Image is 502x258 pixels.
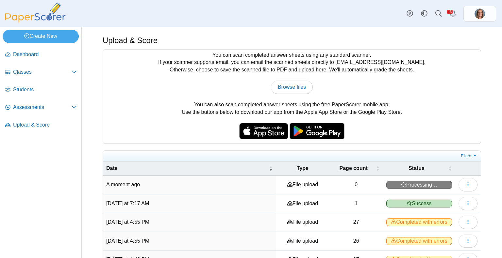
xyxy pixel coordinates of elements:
[3,117,79,133] a: Upload & Score
[446,7,460,21] a: Alerts
[13,68,72,76] span: Classes
[3,3,68,23] img: PaperScorer
[106,165,267,172] span: Date
[386,218,452,226] span: Completed with errors
[329,213,383,232] td: 27
[13,86,77,93] span: Students
[106,238,149,244] time: Oct 3, 2025 at 4:55 PM
[271,81,313,94] a: Browse files
[106,201,149,206] time: Oct 7, 2025 at 7:17 AM
[3,65,79,80] a: Classes
[329,232,383,250] td: 26
[106,182,140,187] time: Oct 8, 2025 at 10:08 AM
[106,219,149,225] time: Oct 3, 2025 at 4:55 PM
[276,213,329,232] td: File upload
[290,123,344,139] img: google-play-badge.png
[3,82,79,98] a: Students
[376,165,380,172] span: Page count : Activate to sort
[13,104,72,111] span: Assessments
[13,51,77,58] span: Dashboard
[329,175,383,194] td: 0
[329,194,383,213] td: 1
[3,30,79,43] a: Create New
[459,153,479,159] a: Filters
[3,100,79,115] a: Assessments
[463,6,496,22] a: ps.WNEQT33M2D3P2Tkp
[276,232,329,250] td: File upload
[13,121,77,129] span: Upload & Score
[475,8,485,19] img: ps.WNEQT33M2D3P2Tkp
[448,165,452,172] span: Status : Activate to sort
[3,47,79,63] a: Dashboard
[386,200,452,207] span: Success
[103,50,481,144] div: You can scan completed answer sheets using any standard scanner. If your scanner supports email, ...
[475,8,485,19] span: Samantha Sutphin - MRH Faculty
[276,194,329,213] td: File upload
[103,35,158,46] h1: Upload & Score
[279,165,326,172] span: Type
[269,165,273,172] span: Date : Activate to remove sorting
[239,123,288,139] img: apple-store-badge.svg
[278,84,306,90] span: Browse files
[386,165,447,172] span: Status
[3,18,68,23] a: PaperScorer
[276,175,329,194] td: File upload
[333,165,375,172] span: Page count
[386,237,452,245] span: Completed with errors
[386,181,452,189] span: Processing…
